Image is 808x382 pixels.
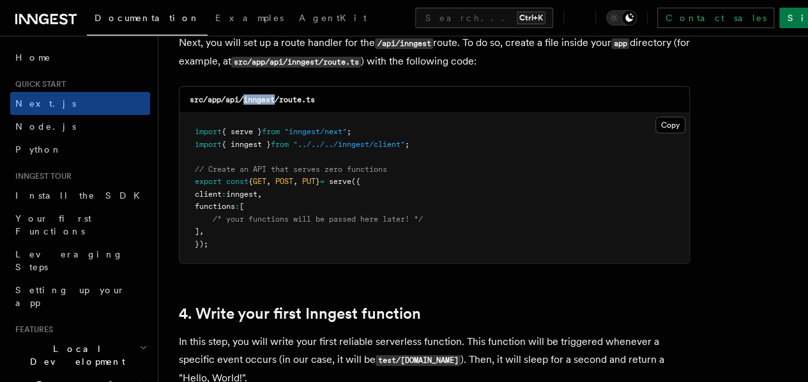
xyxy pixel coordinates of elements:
[240,202,244,211] span: [
[10,243,150,279] a: Leveraging Steps
[222,140,271,149] span: { inngest }
[293,177,298,186] span: ,
[231,57,361,68] code: src/app/api/inngest/route.ts
[405,140,409,149] span: ;
[179,305,421,323] a: 4. Write your first Inngest function
[611,38,629,49] code: app
[195,177,222,186] span: export
[195,202,235,211] span: functions
[271,140,289,149] span: from
[376,355,461,366] code: test/[DOMAIN_NAME]
[657,8,774,28] a: Contact sales
[95,13,200,23] span: Documentation
[262,127,280,136] span: from
[10,79,66,89] span: Quick start
[655,117,685,134] button: Copy
[347,127,351,136] span: ;
[329,177,351,186] span: serve
[199,227,204,236] span: ,
[213,215,423,224] span: /* your functions will be passed here later! */
[222,127,262,136] span: { serve }
[195,190,222,199] span: client
[248,177,253,186] span: {
[299,13,367,23] span: AgentKit
[316,177,320,186] span: }
[15,121,76,132] span: Node.js
[222,190,226,199] span: :
[320,177,324,186] span: =
[517,11,545,24] kbd: Ctrl+K
[208,4,291,34] a: Examples
[235,202,240,211] span: :
[415,8,553,28] button: Search...Ctrl+K
[15,144,62,155] span: Python
[15,213,91,236] span: Your first Functions
[10,184,150,207] a: Install the SDK
[10,46,150,69] a: Home
[87,4,208,36] a: Documentation
[10,115,150,138] a: Node.js
[291,4,374,34] a: AgentKit
[195,127,222,136] span: import
[266,177,271,186] span: ,
[284,127,347,136] span: "inngest/next"
[293,140,405,149] span: "../../../inngest/client"
[15,98,76,109] span: Next.js
[10,92,150,115] a: Next.js
[10,342,139,368] span: Local Development
[302,177,316,186] span: PUT
[257,190,262,199] span: ,
[15,285,125,308] span: Setting up your app
[10,279,150,314] a: Setting up your app
[15,190,148,201] span: Install the SDK
[15,51,51,64] span: Home
[226,190,257,199] span: inngest
[226,177,248,186] span: const
[195,165,387,174] span: // Create an API that serves zero functions
[351,177,360,186] span: ({
[215,13,284,23] span: Examples
[10,138,150,161] a: Python
[15,249,123,272] span: Leveraging Steps
[179,34,690,71] p: Next, you will set up a route handler for the route. To do so, create a file inside your director...
[275,177,293,186] span: POST
[10,337,150,373] button: Local Development
[10,171,72,181] span: Inngest tour
[10,207,150,243] a: Your first Functions
[190,95,315,104] code: src/app/api/inngest/route.ts
[10,325,53,335] span: Features
[606,10,637,26] button: Toggle dark mode
[253,177,266,186] span: GET
[195,227,199,236] span: ]
[195,240,208,248] span: });
[375,38,433,49] code: /api/inngest
[195,140,222,149] span: import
